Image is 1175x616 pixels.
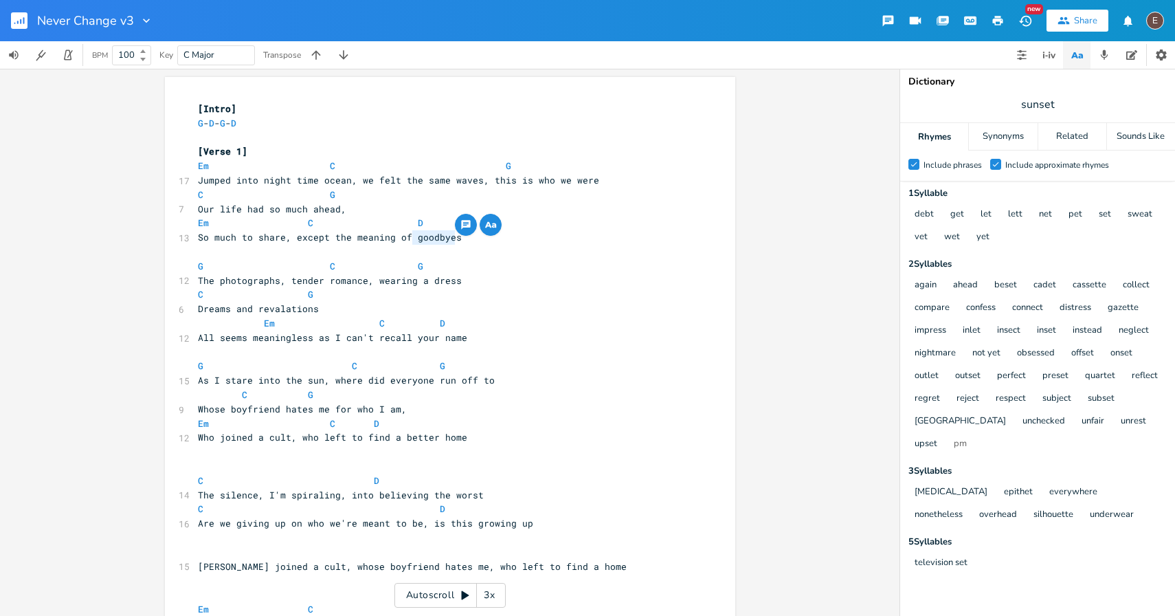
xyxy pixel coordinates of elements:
[915,209,934,221] button: debt
[950,209,964,221] button: get
[1128,209,1152,221] button: sweat
[198,489,484,501] span: The silence, I'm spiraling, into believing the worst
[374,474,379,487] span: D
[915,487,987,498] button: [MEDICAL_DATA]
[1085,371,1115,382] button: quartet
[198,231,462,243] span: So much to share, except the meaning of goodbyes
[1033,509,1073,521] button: silhouette
[330,188,335,201] span: G
[198,174,599,186] span: Jumped into night time ocean, we felt the same waves, this is who we were
[908,467,1167,476] div: 3 Syllable s
[198,302,319,315] span: Dreams and revalations
[198,374,495,386] span: As I stare into the sun, where did everyone run off to
[963,325,981,337] button: inlet
[1038,123,1106,151] div: Related
[198,360,203,372] span: G
[308,288,313,300] span: G
[264,317,275,329] span: Em
[198,603,209,615] span: Em
[915,416,1006,428] button: [GEOGRAPHIC_DATA]
[908,77,1167,87] div: Dictionary
[198,217,209,229] span: Em
[440,317,445,329] span: D
[996,393,1026,405] button: respect
[394,583,506,608] div: Autoscroll
[198,560,627,573] span: [PERSON_NAME] joined a cult, whose boyfriend hates me, who left to find a home
[418,217,423,229] span: D
[997,325,1020,337] button: insect
[908,189,1167,198] div: 1 Syllable
[330,417,335,430] span: C
[231,117,236,129] span: D
[440,360,445,372] span: G
[242,388,247,401] span: C
[1005,161,1109,169] div: Include approximate rhymes
[1123,280,1150,291] button: collect
[1025,4,1043,14] div: New
[198,145,247,157] span: [Verse 1]
[908,538,1167,547] div: 5 Syllable s
[198,288,203,300] span: C
[969,123,1037,151] div: Synonyms
[915,302,950,314] button: compare
[1107,123,1175,151] div: Sounds Like
[440,503,445,515] span: D
[979,509,1017,521] button: overhead
[915,280,937,291] button: again
[1049,487,1097,498] button: everywhere
[1033,280,1056,291] button: cadet
[924,161,982,169] div: Include phrases
[1039,209,1052,221] button: net
[915,371,939,382] button: outlet
[308,388,313,401] span: G
[1073,280,1106,291] button: cassette
[198,159,209,172] span: Em
[956,393,979,405] button: reject
[379,317,385,329] span: C
[198,117,242,129] span: - - -
[1146,5,1164,36] button: E
[1082,416,1104,428] button: unfair
[915,393,940,405] button: regret
[1119,325,1149,337] button: neglect
[915,232,928,243] button: vet
[1099,209,1111,221] button: set
[198,274,462,287] span: The photographs, tender romance, wearing a dress
[330,260,335,272] span: C
[1110,348,1132,360] button: onset
[1042,371,1068,382] button: preset
[198,203,346,215] span: Our life had so much ahead,
[1042,393,1071,405] button: subject
[908,260,1167,269] div: 2 Syllable s
[418,260,423,272] span: G
[1121,416,1146,428] button: unrest
[997,371,1026,382] button: perfect
[198,474,203,487] span: C
[198,503,203,515] span: C
[477,583,502,608] div: 3x
[220,117,225,129] span: G
[159,51,173,59] div: Key
[1073,325,1102,337] button: instead
[263,51,301,59] div: Transpose
[915,509,963,521] button: nonetheless
[506,159,511,172] span: G
[37,14,134,27] span: Never Change v3
[198,260,203,272] span: G
[1037,325,1056,337] button: inset
[1088,393,1115,405] button: subset
[198,102,236,115] span: [Intro]
[1017,348,1055,360] button: obsessed
[1071,348,1094,360] button: offset
[374,417,379,430] span: D
[915,348,956,360] button: nightmare
[915,558,967,569] button: television set
[92,52,108,59] div: BPM
[1146,12,1164,30] div: edward
[976,232,989,243] button: yet
[330,159,335,172] span: C
[981,209,992,221] button: let
[352,360,357,372] span: C
[1021,97,1055,113] span: sunset
[1068,209,1082,221] button: pet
